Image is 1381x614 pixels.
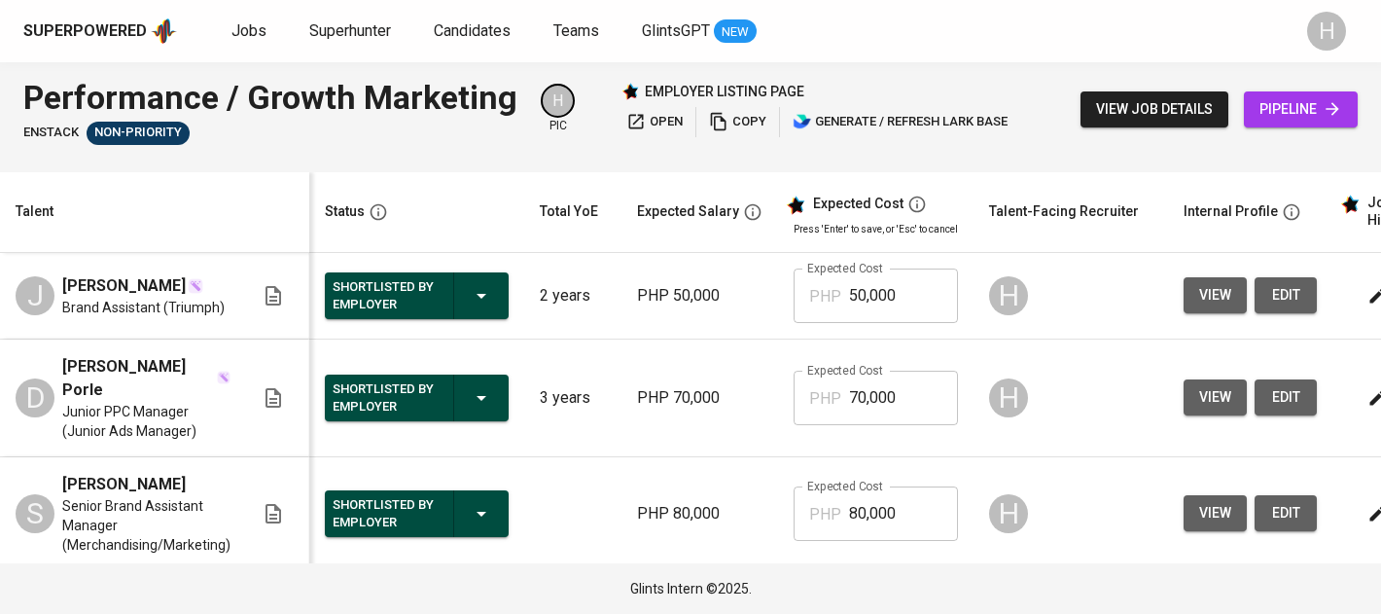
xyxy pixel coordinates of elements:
button: Shortlisted by Employer [325,375,509,421]
div: Client on Leave [87,122,190,145]
button: edit [1255,277,1317,313]
div: H [989,494,1028,533]
div: Shortlisted by Employer [333,377,438,419]
button: Shortlisted by Employer [325,272,509,319]
div: Talent [16,199,53,224]
p: PHP 50,000 [637,284,762,307]
span: copy [709,111,766,133]
p: PHP [809,387,841,411]
span: [PERSON_NAME] Porle [62,355,215,402]
div: Shortlisted by Employer [333,274,438,317]
span: generate / refresh lark base [793,111,1008,133]
img: Glints Star [621,83,639,100]
span: edit [1270,385,1301,410]
span: view [1199,385,1231,410]
div: Superpowered [23,20,147,43]
button: edit [1255,379,1317,415]
button: copy [704,107,771,137]
a: Jobs [231,19,270,44]
p: PHP 70,000 [637,386,762,410]
p: PHP [809,285,841,308]
span: [PERSON_NAME] [62,473,186,496]
button: Shortlisted by Employer [325,490,509,537]
a: Teams [553,19,603,44]
div: Performance / Growth Marketing [23,74,517,122]
span: edit [1270,501,1301,525]
span: Candidates [434,21,511,40]
div: Internal Profile [1184,199,1278,224]
span: Jobs [231,21,266,40]
a: Superpoweredapp logo [23,17,177,46]
span: Teams [553,21,599,40]
span: Senior Brand Assistant Manager (Merchandising/Marketing) [62,496,230,555]
a: pipeline [1244,91,1358,127]
img: lark [793,112,812,131]
button: view [1184,277,1247,313]
img: magic_wand.svg [217,371,230,384]
div: S [16,494,54,533]
div: H [1307,12,1346,51]
div: J [16,276,54,315]
a: Superhunter [309,19,395,44]
span: [PERSON_NAME] [62,274,186,298]
img: glints_star.svg [786,196,805,215]
div: Expected Salary [637,199,739,224]
p: PHP 80,000 [637,502,762,525]
div: H [989,276,1028,315]
span: edit [1270,283,1301,307]
div: pic [541,84,575,134]
img: magic_wand.svg [188,278,203,294]
img: glints_star.svg [1340,195,1360,214]
span: Brand Assistant (Triumph) [62,298,225,317]
div: Shortlisted by Employer [333,492,438,535]
span: Enstack [23,124,79,142]
button: view [1184,495,1247,531]
div: H [541,84,575,118]
div: Total YoE [540,199,598,224]
p: 2 years [540,284,606,307]
span: GlintsGPT [642,21,710,40]
div: H [989,379,1028,417]
button: view job details [1080,91,1228,127]
a: Candidates [434,19,514,44]
p: 3 years [540,386,606,410]
span: Superhunter [309,21,391,40]
p: Press 'Enter' to save, or 'Esc' to cancel [794,222,958,236]
p: employer listing page [645,82,804,101]
a: GlintsGPT NEW [642,19,757,44]
img: app logo [151,17,177,46]
span: pipeline [1259,97,1342,122]
span: view [1199,283,1231,307]
span: view job details [1096,97,1213,122]
button: open [621,107,688,137]
div: D [16,379,54,417]
span: open [626,111,683,133]
p: PHP [809,503,841,526]
span: NEW [714,22,757,42]
button: edit [1255,495,1317,531]
div: Expected Cost [813,196,903,213]
div: Talent-Facing Recruiter [989,199,1139,224]
span: view [1199,501,1231,525]
span: Non-Priority [87,124,190,142]
span: Junior PPC Manager (Junior Ads Manager) [62,402,230,441]
div: Status [325,199,365,224]
button: lark generate / refresh lark base [788,107,1012,137]
button: view [1184,379,1247,415]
